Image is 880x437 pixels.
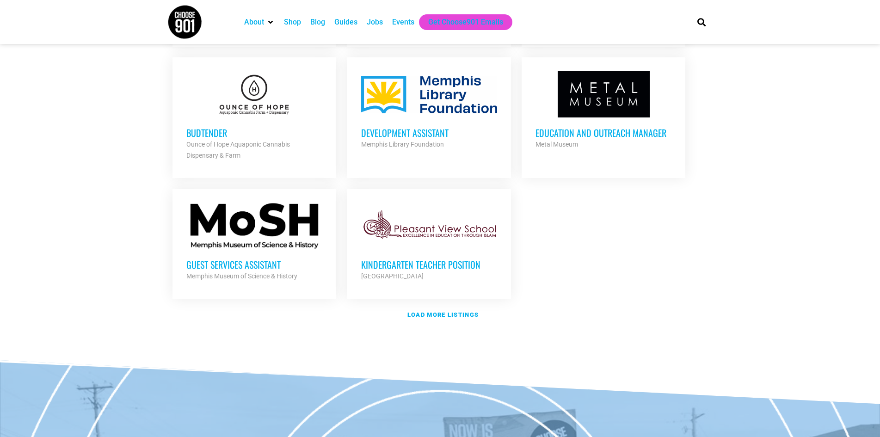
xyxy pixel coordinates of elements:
[361,141,444,148] strong: Memphis Library Foundation
[361,127,497,139] h3: Development Assistant
[172,189,336,295] a: Guest Services Assistant Memphis Museum of Science & History
[186,272,297,280] strong: Memphis Museum of Science & History
[186,127,322,139] h3: Budtender
[428,17,503,28] a: Get Choose901 Emails
[244,17,264,28] a: About
[361,272,424,280] strong: [GEOGRAPHIC_DATA]
[361,259,497,271] h3: Kindergarten Teacher Position
[347,57,511,164] a: Development Assistant Memphis Library Foundation
[535,127,671,139] h3: Education and Outreach Manager
[310,17,325,28] a: Blog
[392,17,414,28] a: Events
[535,141,578,148] strong: Metal Museum
[186,141,290,159] strong: Ounce of Hope Aquaponic Cannabis Dispensary & Farm
[167,304,713,326] a: Load more listings
[694,14,709,30] div: Search
[284,17,301,28] a: Shop
[347,189,511,295] a: Kindergarten Teacher Position [GEOGRAPHIC_DATA]
[334,17,357,28] a: Guides
[367,17,383,28] a: Jobs
[522,57,685,164] a: Education and Outreach Manager Metal Museum
[240,14,279,30] div: About
[407,311,479,318] strong: Load more listings
[172,57,336,175] a: Budtender Ounce of Hope Aquaponic Cannabis Dispensary & Farm
[240,14,682,30] nav: Main nav
[186,259,322,271] h3: Guest Services Assistant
